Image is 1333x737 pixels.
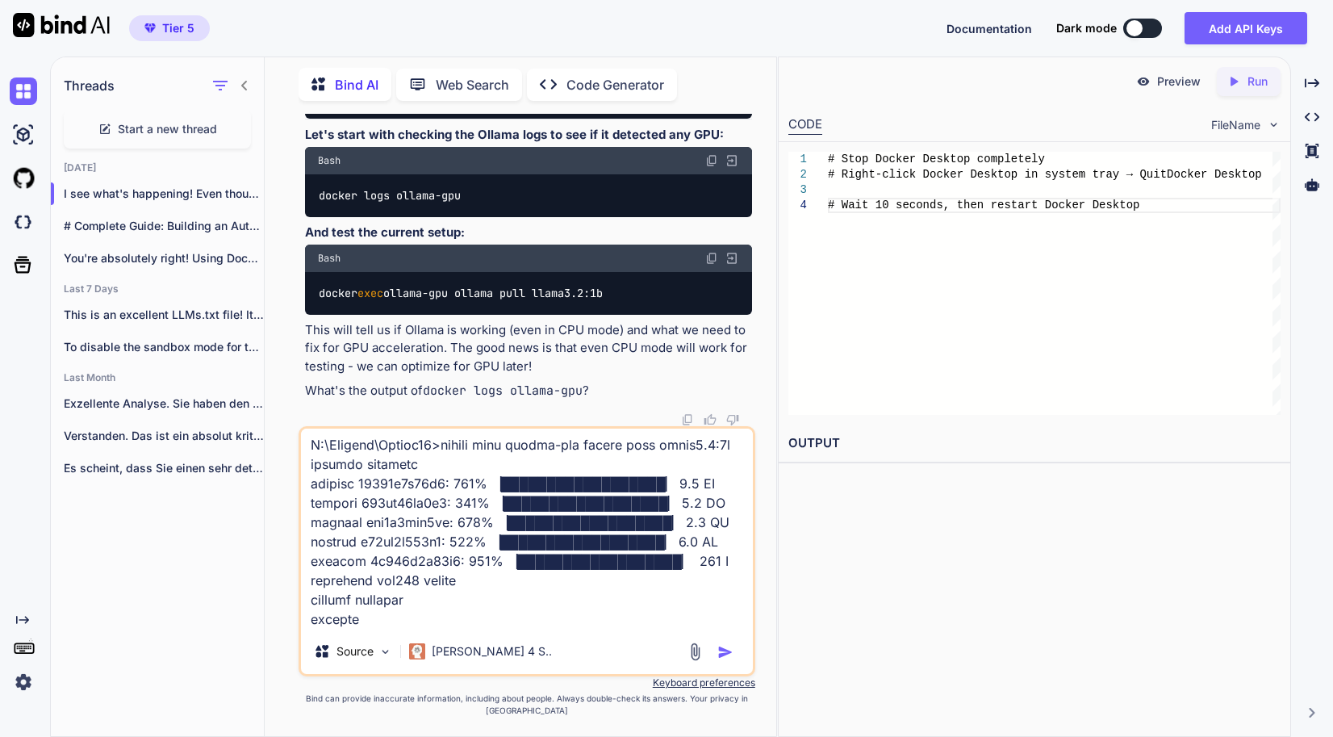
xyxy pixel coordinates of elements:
[1267,118,1281,132] img: chevron down
[10,77,37,105] img: chat
[318,285,604,302] code: docker ollama-gpu ollama pull llama3.2:1b
[686,643,704,661] img: attachment
[144,23,156,33] img: premium
[318,187,462,204] code: docker logs ollama-gpu
[51,283,264,295] h2: Last 7 Days
[1136,74,1151,89] img: preview
[64,307,264,323] p: This is an excellent LLMs.txt file! It's...
[51,371,264,384] h2: Last Month
[681,413,694,426] img: copy
[64,218,264,234] p: # Complete Guide: Building an Automated Web...
[51,161,264,174] h2: [DATE]
[301,429,753,629] textarea: L:\Ipsumdo\Sitame84>consec adip elitse-doe Tempor'i utla '/etdo/.magnaa/en_ad43552'. Minimvenia q...
[318,154,341,167] span: Bash
[13,13,110,37] img: Bind AI
[717,644,733,660] img: icon
[318,252,341,265] span: Bash
[64,250,264,266] p: You're absolutely right! Using Docker would be...
[704,413,717,426] img: like
[788,167,807,182] div: 2
[409,643,425,660] img: Claude 4 Sonnet
[788,152,807,167] div: 1
[946,22,1032,36] span: Documentation
[305,382,752,400] p: What's the output of ?
[1157,73,1201,90] p: Preview
[299,676,755,689] p: Keyboard preferences
[436,75,509,94] p: Web Search
[828,153,1045,165] span: # Stop Docker Desktop completely
[118,121,217,137] span: Start a new thread
[946,20,1032,37] button: Documentation
[305,321,752,376] p: This will tell us if Ollama is working (even in CPU mode) and what we need to fix for GPU acceler...
[10,165,37,192] img: githubLight
[726,413,739,426] img: dislike
[1185,12,1307,44] button: Add API Keys
[64,186,264,202] p: I see what's happening! Even though Dock...
[10,208,37,236] img: darkCloudIdeIcon
[705,154,718,167] img: copy
[336,643,374,660] p: Source
[788,182,807,198] div: 3
[1247,73,1268,90] p: Run
[305,224,465,240] strong: And test the current setup:
[828,199,1139,211] span: # Wait 10 seconds, then restart Docker Desktop
[566,75,664,94] p: Code Generator
[828,168,1167,181] span: # Right-click Docker Desktop in system tray → Quit
[305,127,724,142] strong: Let's start with checking the Ollama logs to see if it detected any GPU:
[1211,117,1260,133] span: FileName
[10,668,37,696] img: settings
[64,460,264,476] p: Es scheint, dass Sie einen sehr detaillierten...
[162,20,194,36] span: Tier 5
[64,396,264,412] p: Exzellente Analyse. Sie haben den entscheidenden Punkt...
[64,428,264,444] p: Verstanden. Das ist ein absolut kritischer Punkt,...
[378,645,392,659] img: Pick Models
[335,75,378,94] p: Bind AI
[779,425,1290,463] h2: OUTPUT
[705,252,718,265] img: copy
[788,198,807,213] div: 4
[423,383,583,399] code: docker logs ollama-gpu
[432,643,552,660] p: [PERSON_NAME] 4 S..
[1056,20,1117,36] span: Dark mode
[788,115,822,135] div: CODE
[299,693,755,717] p: Bind can provide inaccurate information, including about people. Always double-check its answers....
[725,251,739,266] img: Open in Browser
[357,286,383,300] span: exec
[64,76,115,95] h1: Threads
[1167,168,1262,181] span: Docker Desktop
[725,153,739,168] img: Open in Browser
[10,121,37,149] img: ai-studio
[129,15,210,41] button: premiumTier 5
[64,339,264,355] p: To disable the sandbox mode for the...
